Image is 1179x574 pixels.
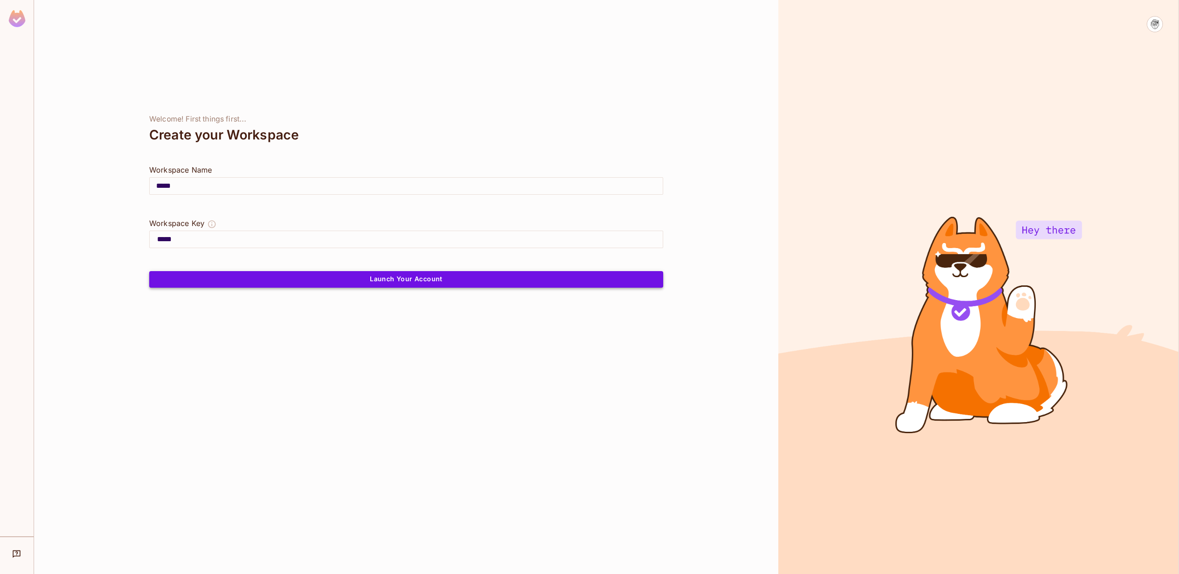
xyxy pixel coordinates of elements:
div: Welcome! First things first... [149,115,663,124]
button: Launch Your Account [149,271,663,288]
div: Workspace Key [149,218,204,229]
img: SReyMgAAAABJRU5ErkJggg== [9,10,25,27]
div: Create your Workspace [149,124,663,146]
div: Help & Updates [6,545,27,563]
img: Robert Hensgen [1147,17,1162,32]
div: Workspace Name [149,164,663,175]
button: The Workspace Key is unique, and serves as the identifier of your workspace. [207,218,216,231]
